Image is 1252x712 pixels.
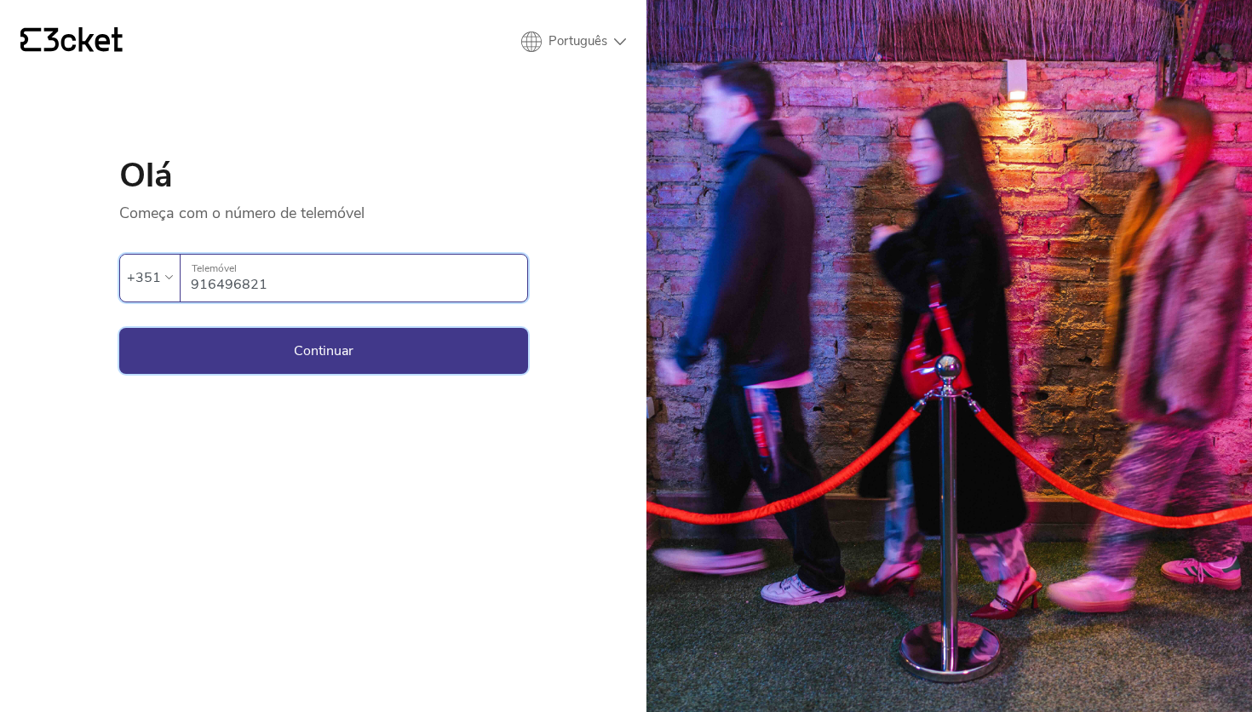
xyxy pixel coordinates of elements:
p: Começa com o número de telemóvel [119,192,528,223]
a: {' '} [20,27,123,56]
input: Telemóvel [191,255,527,301]
button: Continuar [119,328,528,374]
g: {' '} [20,28,41,52]
h1: Olá [119,158,528,192]
div: +351 [127,265,161,290]
label: Telemóvel [181,255,527,283]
